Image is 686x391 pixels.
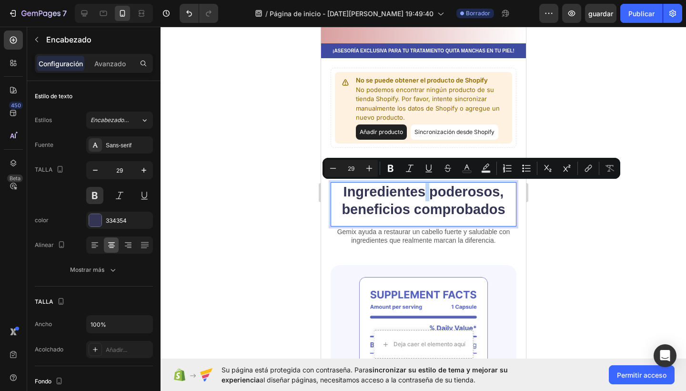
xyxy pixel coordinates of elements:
[321,27,526,359] iframe: Área de diseño
[62,8,67,19] p: 7
[323,158,620,179] div: Barra de herramientas contextual del editor
[654,344,676,367] div: Mensajero de Intercom abierto
[106,141,151,150] div: Sans-serif
[35,216,49,225] div: color
[585,4,616,23] button: guardar
[35,320,52,329] div: Ancho
[609,365,675,384] button: Permitir acceso
[617,370,666,380] span: Permitir acceso
[180,4,218,23] div: Deshacer/Rehacer
[35,239,67,252] div: Alinear
[620,4,663,23] button: Publicar
[91,116,129,124] span: Encabezado 2*
[35,164,66,176] div: TALLA
[7,175,23,182] div: Beta
[222,365,526,385] span: Su página está protegida con contraseña. Para al diseñar páginas, necesitamos acceso a la contras...
[86,112,153,129] button: Encabezado 2*
[35,345,63,354] div: Acolchado
[39,59,83,69] p: Configuración
[35,375,65,388] div: Fondo
[35,296,67,309] div: TALLA
[588,10,613,18] span: guardar
[106,346,151,354] div: Añadir...
[87,316,152,333] input: Auto
[265,9,268,19] span: /
[70,265,118,275] div: Mostrar más
[270,9,434,19] span: Página de inicio - [DATE][PERSON_NAME] 19:49:40
[628,9,655,19] div: Publicar
[35,261,153,278] button: Mostrar más
[9,102,23,109] div: 450
[4,4,71,23] button: 7
[46,34,149,45] p: Encabezado
[35,141,53,149] div: Fuente
[35,92,72,101] div: Estilo de texto
[35,116,52,124] div: Estilos
[94,59,126,69] p: Avanzado
[466,9,490,18] span: Borrador
[106,216,151,225] div: 334354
